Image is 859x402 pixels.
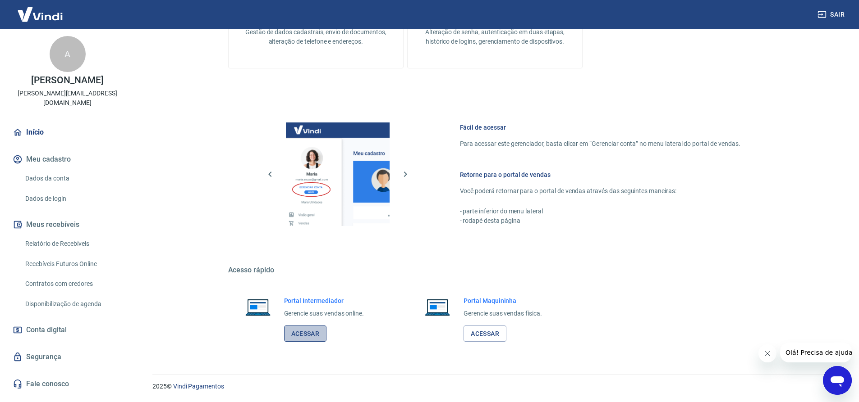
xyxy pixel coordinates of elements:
[422,27,568,46] p: Alteração de senha, autenticação em duas etapas, histórico de logins, gerenciamento de dispositivos.
[823,366,852,395] iframe: Botão para abrir a janela de mensagens
[460,186,740,196] p: Você poderá retornar para o portal de vendas através das seguintes maneiras:
[780,343,852,362] iframe: Mensagem da empresa
[758,344,776,362] iframe: Fechar mensagem
[284,325,327,342] a: Acessar
[11,320,124,340] a: Conta digital
[286,122,390,226] img: Imagem da dashboard mostrando o botão de gerenciar conta na sidebar no lado esquerdo
[11,0,69,28] img: Vindi
[284,296,364,305] h6: Portal Intermediador
[11,149,124,169] button: Meu cadastro
[460,139,740,149] p: Para acessar este gerenciador, basta clicar em “Gerenciar conta” no menu lateral do portal de ven...
[11,122,124,142] a: Início
[152,382,837,391] p: 2025 ©
[11,374,124,394] a: Fale conosco
[284,309,364,318] p: Gerencie suas vendas online.
[22,255,124,273] a: Recebíveis Futuros Online
[50,36,86,72] div: A
[460,123,740,132] h6: Fácil de acessar
[464,309,542,318] p: Gerencie suas vendas física.
[464,296,542,305] h6: Portal Maquininha
[22,275,124,293] a: Contratos com credores
[816,6,848,23] button: Sair
[22,169,124,188] a: Dados da conta
[243,27,389,46] p: Gestão de dados cadastrais, envio de documentos, alteração de telefone e endereços.
[5,6,76,14] span: Olá! Precisa de ajuda?
[22,190,124,208] a: Dados de login
[460,170,740,179] h6: Retorne para o portal de vendas
[239,296,277,318] img: Imagem de um notebook aberto
[7,89,128,108] p: [PERSON_NAME][EMAIL_ADDRESS][DOMAIN_NAME]
[418,296,456,318] img: Imagem de um notebook aberto
[11,347,124,367] a: Segurança
[460,207,740,216] p: - parte inferior do menu lateral
[464,325,506,342] a: Acessar
[11,215,124,235] button: Meus recebíveis
[22,295,124,313] a: Disponibilização de agenda
[173,383,224,390] a: Vindi Pagamentos
[228,266,762,275] h5: Acesso rápido
[460,216,740,226] p: - rodapé desta página
[26,324,67,336] span: Conta digital
[31,76,103,85] p: [PERSON_NAME]
[22,235,124,253] a: Relatório de Recebíveis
